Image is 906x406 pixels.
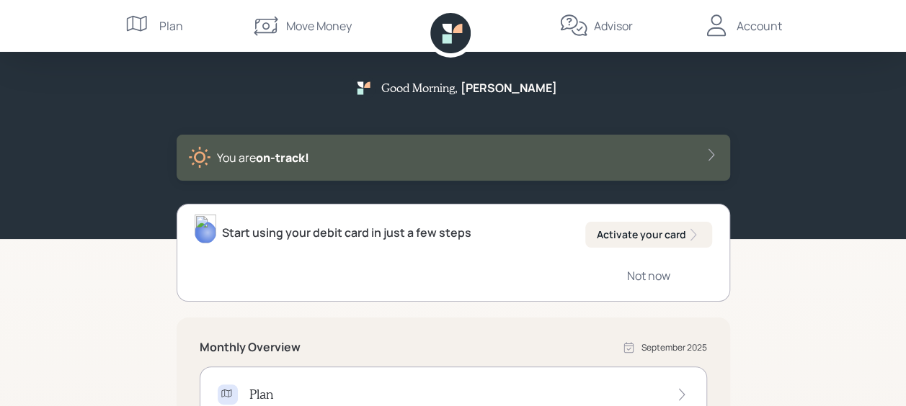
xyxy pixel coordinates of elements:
[585,222,712,248] button: Activate your card
[381,81,458,94] h5: Good Morning ,
[256,150,309,166] span: on‑track!
[461,81,557,95] h5: [PERSON_NAME]
[217,149,309,166] div: You are
[200,340,301,354] h5: Monthly Overview
[737,17,782,35] div: Account
[597,227,701,242] div: Activate your card
[286,17,352,35] div: Move Money
[159,17,183,35] div: Plan
[222,224,471,241] div: Start using your debit card in just a few steps
[249,387,273,402] h4: Plan
[641,341,707,354] div: September 2025
[195,215,216,243] img: treva-nostdahl-headshot.png
[627,268,670,284] div: Not now
[594,17,633,35] div: Advisor
[188,146,211,169] img: sunny-XHVQM73Q.digested.png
